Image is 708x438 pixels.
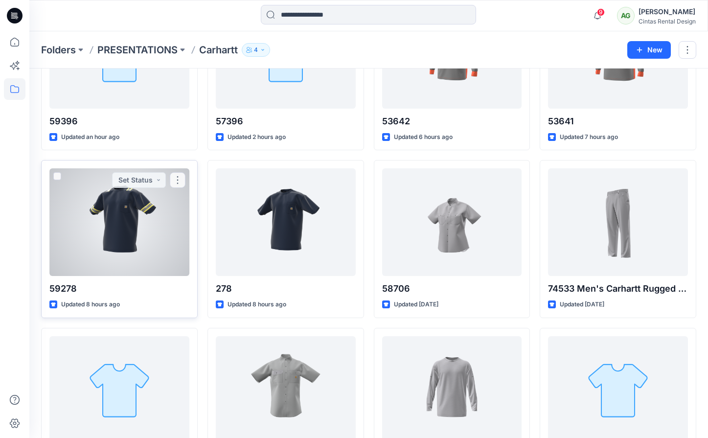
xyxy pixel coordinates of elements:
[394,132,453,142] p: Updated 6 hours ago
[254,45,258,55] p: 4
[199,43,238,57] p: Carhartt
[382,115,522,128] p: 53642
[394,300,438,310] p: Updated [DATE]
[560,300,604,310] p: Updated [DATE]
[597,8,605,16] span: 9
[548,282,688,296] p: 74533 Men's Carhartt Rugged Flex Pant
[639,18,696,25] div: Cintas Rental Design
[216,282,356,296] p: 278
[382,282,522,296] p: 58706
[548,168,688,276] a: 74533 Men's Carhartt Rugged Flex Pant
[627,41,671,59] button: New
[49,168,189,276] a: 59278
[49,282,189,296] p: 59278
[41,43,76,57] a: Folders
[560,132,618,142] p: Updated 7 hours ago
[242,43,270,57] button: 4
[228,300,286,310] p: Updated 8 hours ago
[216,115,356,128] p: 57396
[61,132,119,142] p: Updated an hour ago
[617,7,635,24] div: AG
[97,43,178,57] a: PRESENTATIONS
[61,300,120,310] p: Updated 8 hours ago
[382,168,522,276] a: 58706
[639,6,696,18] div: [PERSON_NAME]
[216,168,356,276] a: 278
[548,115,688,128] p: 53641
[228,132,286,142] p: Updated 2 hours ago
[49,115,189,128] p: 59396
